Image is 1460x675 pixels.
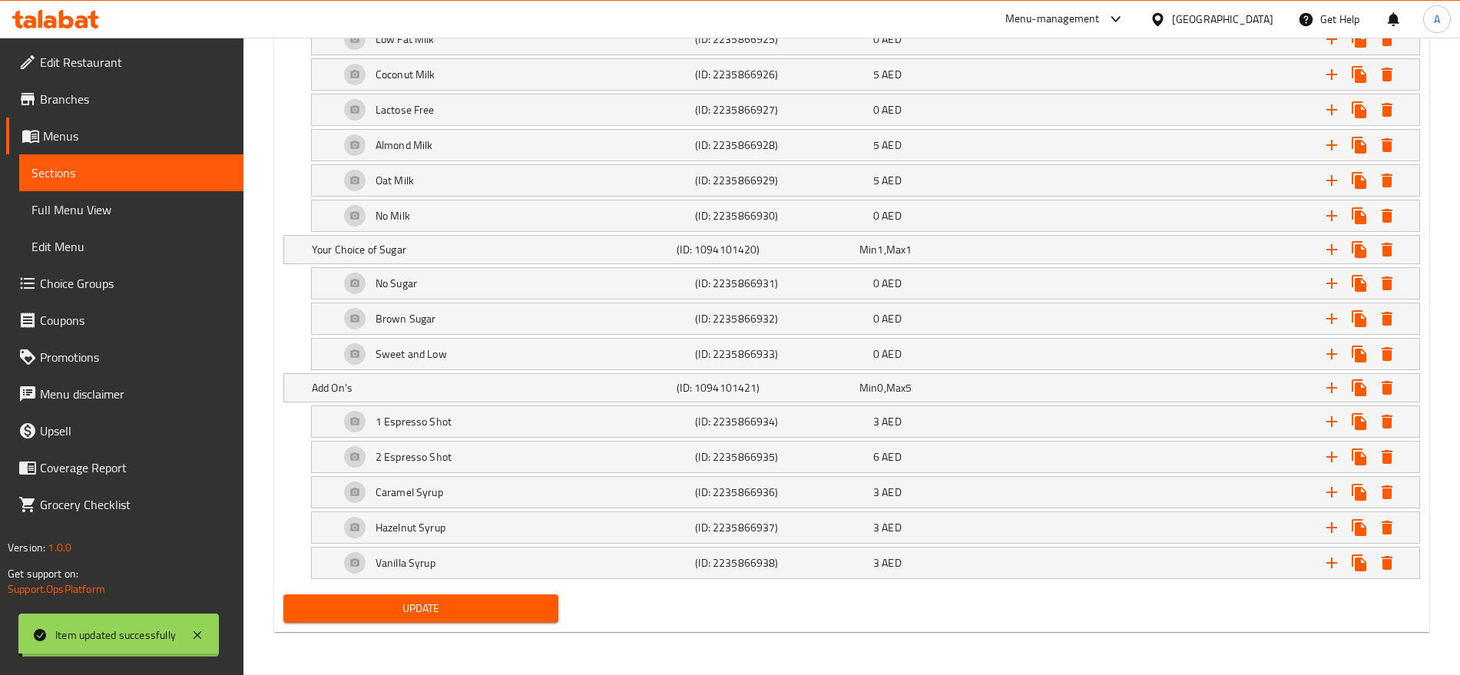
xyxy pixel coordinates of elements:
a: Full Menu View [19,191,243,228]
h5: Almond Milk [376,137,433,153]
span: 1 [905,240,912,260]
span: 0 [873,273,879,293]
span: 3 [873,553,879,573]
h5: Lactose Free [376,102,435,117]
button: Clone new choice [1346,131,1373,159]
button: Add new choice [1318,131,1346,159]
h5: (ID: 2235866926) [695,67,867,82]
span: 5 [905,378,912,398]
span: 1 [877,240,883,260]
button: Delete 1 Espresso Shot [1373,408,1401,435]
h5: Add On's [312,380,670,395]
button: Add new choice [1318,305,1346,333]
h5: (ID: 2235866935) [695,449,867,465]
span: Version: [8,538,45,558]
h5: (ID: 2235866937) [695,520,867,535]
span: Sections [31,164,231,182]
span: AED [882,65,901,84]
button: Delete Almond Milk [1373,131,1401,159]
span: AED [882,135,901,155]
span: Min [859,240,877,260]
span: 5 [873,65,879,84]
a: Support.OpsPlatform [8,579,105,599]
button: Clone choice group [1346,236,1373,263]
h5: (ID: 2235866930) [695,208,867,223]
button: Delete Oat Milk [1373,167,1401,194]
h5: (ID: 2235866934) [695,414,867,429]
h5: (ID: 1094101421) [677,380,853,395]
h5: (ID: 2235866925) [695,31,867,47]
span: 0 [873,29,879,49]
a: Grocery Checklist [6,486,243,523]
span: 3 [873,518,879,538]
div: Expand [284,374,1419,402]
button: Clone new choice [1346,340,1373,368]
button: Delete Your Choice of Sugar [1373,236,1401,263]
button: Add new choice group [1318,236,1346,263]
span: Full Menu View [31,200,231,219]
button: Clone new choice [1346,167,1373,194]
div: Expand [312,406,1419,437]
span: Update [296,599,546,618]
span: Edit Menu [31,237,231,256]
button: Delete Hazelnut Syrup [1373,514,1401,541]
span: Branches [40,90,231,108]
h5: Sweet and Low [376,346,447,362]
h5: (ID: 2235866929) [695,173,867,188]
button: Delete Coconut Milk [1373,61,1401,88]
button: Clone new choice [1346,202,1373,230]
button: Update [283,594,558,623]
button: Delete No Sugar [1373,270,1401,297]
button: Add new choice [1318,25,1346,53]
span: 3 [873,412,879,432]
h5: (ID: 2235866933) [695,346,867,362]
h5: Vanilla Syrup [376,555,435,571]
button: Add new choice [1318,96,1346,124]
h5: Hazelnut Syrup [376,520,445,535]
button: Add new choice [1318,167,1346,194]
span: AED [882,447,901,467]
h5: No Sugar [376,276,417,291]
a: Edit Restaurant [6,44,243,81]
h5: 1 Espresso Shot [376,414,452,429]
h5: (ID: 2235866932) [695,311,867,326]
h5: Caramel Syrup [376,485,443,500]
div: Expand [312,442,1419,472]
div: Menu-management [1005,10,1100,28]
h5: Low Fat Milk [376,31,435,47]
a: Menus [6,117,243,154]
button: Clone new choice [1346,549,1373,577]
span: A [1434,11,1440,28]
button: Clone choice group [1346,374,1373,402]
span: Min [859,378,877,398]
span: 0 [873,309,879,329]
span: Get support on: [8,564,78,584]
div: Expand [312,130,1419,160]
button: Add new choice [1318,514,1346,541]
span: 5 [873,170,879,190]
button: Delete Sweet and Low [1373,340,1401,368]
span: Choice Groups [40,274,231,293]
span: 0 [873,344,879,364]
span: Menu disclaimer [40,385,231,403]
span: 1.0.0 [48,538,71,558]
h5: (ID: 2235866931) [695,276,867,291]
button: Clone new choice [1346,61,1373,88]
div: Expand [312,339,1419,369]
button: Clone new choice [1346,25,1373,53]
div: Expand [312,24,1419,55]
a: Branches [6,81,243,117]
button: Add new choice [1318,61,1346,88]
button: Add new choice [1318,270,1346,297]
button: Delete Low Fat Milk [1373,25,1401,53]
h5: 2 Espresso Shot [376,449,452,465]
button: Delete Add On's [1373,374,1401,402]
div: Expand [284,236,1419,263]
span: Coupons [40,311,231,329]
span: AED [882,273,901,293]
span: Promotions [40,348,231,366]
span: 3 [873,482,879,502]
span: Grocery Checklist [40,495,231,514]
button: Delete 2 Espresso Shot [1373,443,1401,471]
span: AED [882,309,901,329]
